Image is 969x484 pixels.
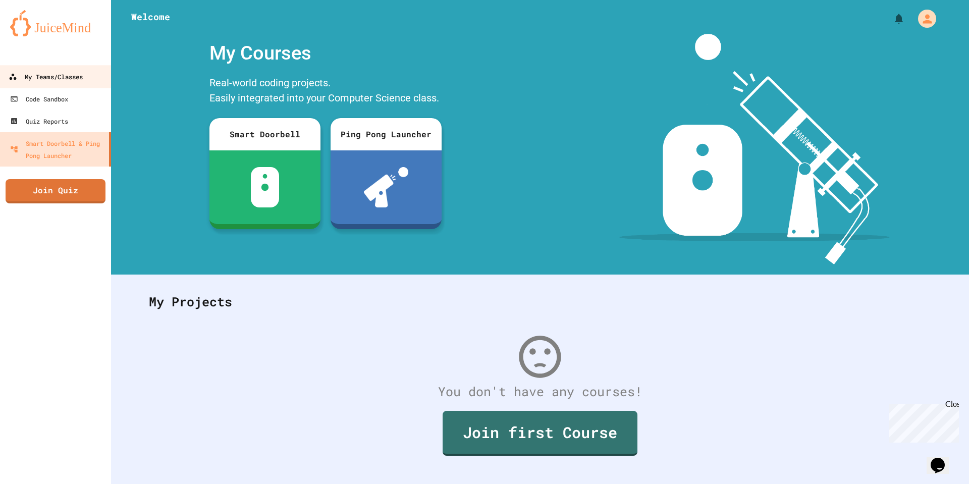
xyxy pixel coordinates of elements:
[331,118,442,150] div: Ping Pong Launcher
[10,115,68,127] div: Quiz Reports
[874,10,907,27] div: My Notifications
[9,71,83,83] div: My Teams/Classes
[885,400,959,443] iframe: chat widget
[907,7,939,30] div: My Account
[927,444,959,474] iframe: chat widget
[10,10,101,36] img: logo-orange.svg
[6,179,105,203] a: Join Quiz
[139,282,941,321] div: My Projects
[204,34,447,73] div: My Courses
[204,73,447,111] div: Real-world coding projects. Easily integrated into your Computer Science class.
[139,382,941,401] div: You don't have any courses!
[4,4,70,64] div: Chat with us now!Close
[209,118,320,150] div: Smart Doorbell
[10,93,68,105] div: Code Sandbox
[443,411,637,456] a: Join first Course
[251,167,280,207] img: sdb-white.svg
[364,167,409,207] img: ppl-with-ball.png
[10,137,105,162] div: Smart Doorbell & Ping Pong Launcher
[619,34,890,264] img: banner-image-my-projects.png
